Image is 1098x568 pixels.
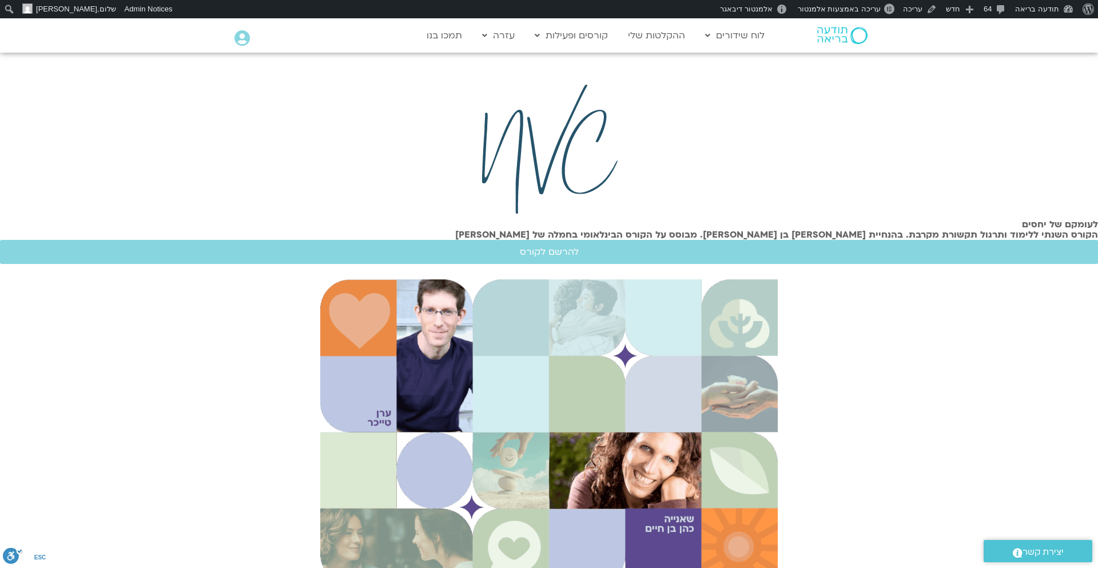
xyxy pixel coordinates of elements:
[622,25,691,46] a: ההקלטות שלי
[984,540,1092,562] a: יצירת קשר
[529,25,614,46] a: קורסים ופעילות
[520,247,579,257] span: להרשם לקורס
[421,25,468,46] a: תמכו בנו
[817,27,868,44] img: תודעה בריאה
[36,5,97,13] span: [PERSON_NAME]
[798,5,881,13] span: עריכה באמצעות אלמנטור
[699,25,770,46] a: לוח שידורים
[476,25,520,46] a: עזרה
[1023,545,1064,560] span: יצירת קשר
